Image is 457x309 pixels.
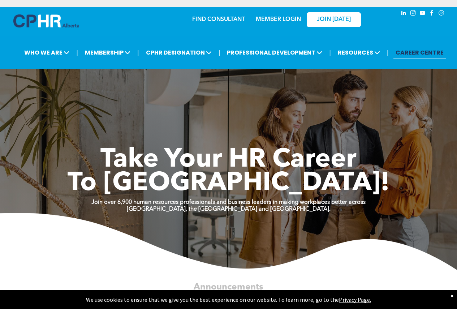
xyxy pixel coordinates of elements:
a: instagram [409,9,417,19]
a: Social network [437,9,445,19]
a: CAREER CENTRE [393,46,446,59]
span: To [GEOGRAPHIC_DATA]! [68,171,390,197]
span: JOIN [DATE] [317,16,351,23]
a: MEMBER LOGIN [256,17,301,22]
a: linkedin [400,9,408,19]
li: | [329,45,331,60]
div: Dismiss notification [450,292,453,299]
span: RESOURCES [336,46,382,59]
li: | [137,45,139,60]
li: | [219,45,220,60]
img: A blue and white logo for cp alberta [13,14,79,27]
a: youtube [419,9,427,19]
strong: Join over 6,900 human resources professionals and business leaders in making workplaces better ac... [91,199,366,205]
span: WHO WE ARE [22,46,72,59]
span: MEMBERSHIP [83,46,133,59]
span: CPHR DESIGNATION [144,46,214,59]
li: | [76,45,78,60]
a: FIND CONSULTANT [192,17,245,22]
li: | [387,45,389,60]
a: facebook [428,9,436,19]
span: Take Your HR Career [100,147,357,173]
strong: [GEOGRAPHIC_DATA], the [GEOGRAPHIC_DATA] and [GEOGRAPHIC_DATA]. [127,206,331,212]
a: Privacy Page. [339,296,371,303]
span: PROFESSIONAL DEVELOPMENT [225,46,324,59]
span: Announcements [194,283,263,292]
a: JOIN [DATE] [307,12,361,27]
